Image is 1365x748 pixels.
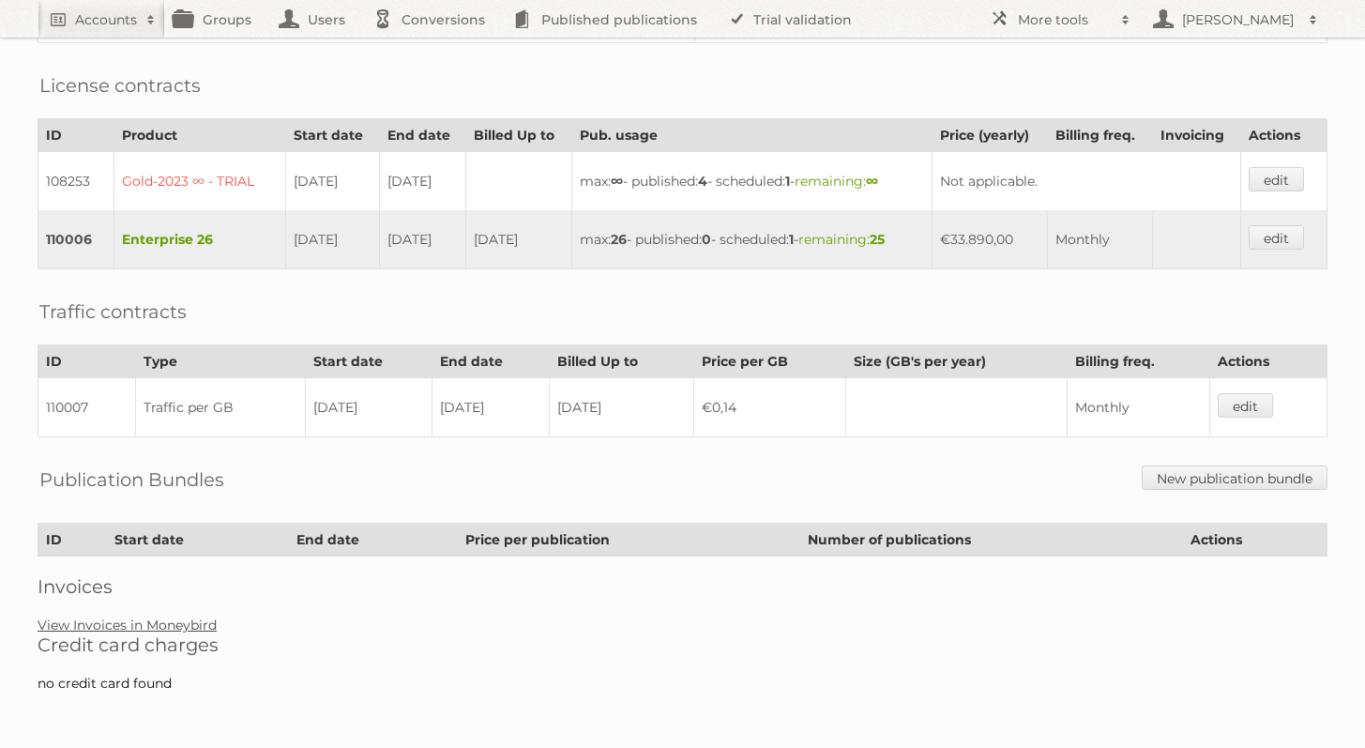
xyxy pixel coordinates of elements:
[285,210,379,269] td: [DATE]
[1249,167,1304,191] a: edit
[38,345,136,378] th: ID
[571,152,932,211] td: max: - published: - scheduled: -
[1153,119,1240,152] th: Invoicing
[1209,345,1327,378] th: Actions
[785,173,790,190] strong: 1
[39,298,187,326] h2: Traffic contracts
[571,119,932,152] th: Pub. usage
[38,575,1327,598] h2: Invoices
[1067,345,1209,378] th: Billing freq.
[38,119,114,152] th: ID
[289,524,457,557] th: End date
[1177,10,1299,29] h2: [PERSON_NAME]
[550,345,693,378] th: Billed Up to
[38,152,114,211] td: 108253
[379,152,465,211] td: [DATE]
[136,378,305,437] td: Traffic per GB
[698,173,707,190] strong: 4
[1218,393,1273,418] a: edit
[457,524,799,557] th: Price per publication
[846,345,1067,378] th: Size (GB's per year)
[1183,524,1327,557] th: Actions
[550,378,693,437] td: [DATE]
[305,378,432,437] td: [DATE]
[114,210,285,269] td: Enterprise 26
[933,152,1240,211] td: Not applicable.
[1048,119,1153,152] th: Billing freq.
[38,378,136,437] td: 110007
[114,152,285,211] td: Gold-2023 ∞ - TRIAL
[38,524,107,557] th: ID
[611,231,627,248] strong: 26
[106,524,288,557] th: Start date
[465,210,571,269] td: [DATE]
[611,173,623,190] strong: ∞
[795,173,878,190] span: remaining:
[1142,466,1327,490] a: New publication bundle
[379,210,465,269] td: [DATE]
[1249,225,1304,250] a: edit
[379,119,465,152] th: End date
[1240,119,1327,152] th: Actions
[1048,210,1153,269] td: Monthly
[114,119,285,152] th: Product
[432,345,550,378] th: End date
[1018,10,1112,29] h2: More tools
[571,210,932,269] td: max: - published: - scheduled: -
[38,210,114,269] td: 110006
[39,71,201,99] h2: License contracts
[136,345,305,378] th: Type
[285,152,379,211] td: [DATE]
[432,378,550,437] td: [DATE]
[1067,378,1209,437] td: Monthly
[798,231,885,248] span: remaining:
[702,231,711,248] strong: 0
[38,617,217,634] a: View Invoices in Moneybird
[693,378,845,437] td: €0,14
[789,231,794,248] strong: 1
[38,634,1327,656] h2: Credit card charges
[39,466,224,494] h2: Publication Bundles
[285,119,379,152] th: Start date
[866,173,878,190] strong: ∞
[870,231,885,248] strong: 25
[799,524,1182,557] th: Number of publications
[933,119,1048,152] th: Price (yearly)
[693,345,845,378] th: Price per GB
[465,119,571,152] th: Billed Up to
[933,210,1048,269] td: €33.890,00
[75,10,137,29] h2: Accounts
[305,345,432,378] th: Start date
